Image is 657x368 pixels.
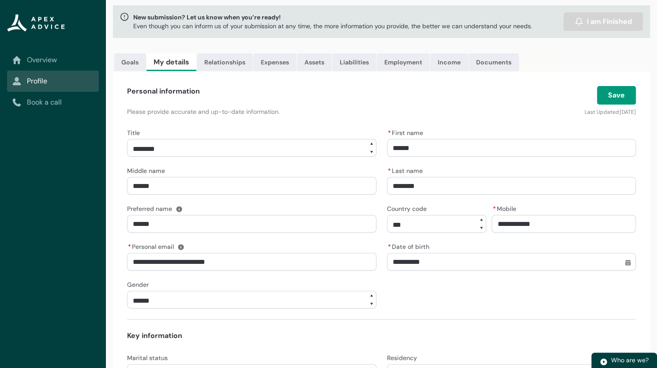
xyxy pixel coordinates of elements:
label: Mobile [492,203,519,213]
span: Country code [387,205,427,213]
a: Liabilities [332,53,376,71]
abbr: required [388,129,391,137]
abbr: required [388,167,391,175]
a: Expenses [253,53,297,71]
p: Please provide accurate and up-to-date information. [127,107,463,116]
a: My details [146,53,196,71]
label: First name [387,127,427,137]
img: alarm.svg [574,17,583,26]
lightning-formatted-date-time: [DATE] [620,109,636,116]
img: Apex Advice Group [7,14,65,32]
h4: Personal information [127,86,200,97]
p: Even though you can inform us of your submission at any time, the more information you provide, t... [133,22,532,30]
lightning-formatted-text: Last Updated: [585,109,620,116]
a: Profile [12,76,94,86]
span: New submission? Let us know when you’re ready! [133,13,532,22]
a: Assets [297,53,332,71]
span: I am Finished [587,16,632,27]
a: Employment [377,53,430,71]
button: Save [597,86,636,105]
a: Relationships [197,53,253,71]
span: Marital status [127,354,168,362]
label: Last name [387,165,426,175]
span: Title [127,129,140,137]
abbr: required [388,243,391,251]
a: Documents [469,53,519,71]
span: Gender [127,281,149,289]
label: Date of birth [387,240,433,251]
label: Middle name [127,165,169,175]
abbr: required [128,243,131,251]
span: Residency [387,354,417,362]
label: Personal email [127,240,177,251]
img: play.svg [600,358,608,366]
abbr: required [492,205,496,213]
label: Preferred name [127,203,176,213]
nav: Sub page [7,49,99,113]
a: Book a call [12,97,94,108]
h4: Key information [127,330,636,341]
span: Who are we? [611,356,649,364]
a: Overview [12,55,94,65]
a: Income [430,53,468,71]
a: Goals [114,53,146,71]
button: I am Finished [563,12,643,31]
